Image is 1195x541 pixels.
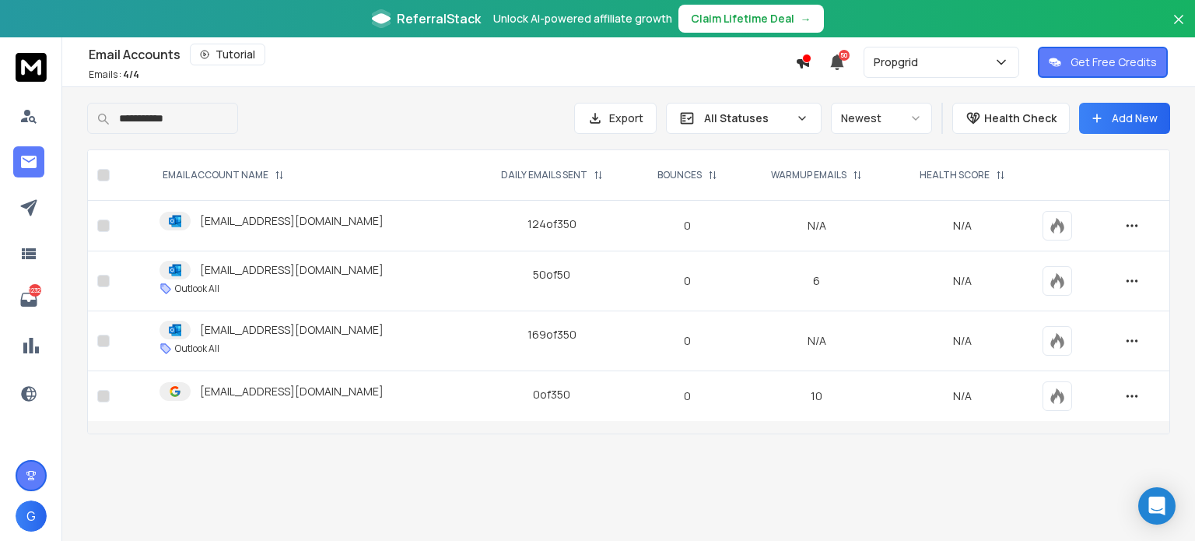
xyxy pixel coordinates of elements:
td: 10 [742,371,892,422]
a: 1232 [13,284,44,315]
p: [EMAIL_ADDRESS][DOMAIN_NAME] [200,384,384,399]
div: Email Accounts [89,44,795,65]
p: [EMAIL_ADDRESS][DOMAIN_NAME] [200,262,384,278]
p: Health Check [984,111,1057,126]
p: Unlock AI-powered affiliate growth [493,11,672,26]
p: Outlook All [175,343,219,355]
div: 50 of 50 [533,267,570,283]
p: 1232 [29,284,41,297]
span: → [801,11,811,26]
p: Get Free Credits [1071,54,1157,70]
p: 0 [643,388,733,404]
p: 0 [643,333,733,349]
p: N/A [901,273,1025,289]
div: Open Intercom Messenger [1138,487,1176,525]
button: G [16,501,47,532]
p: N/A [901,333,1025,349]
p: DAILY EMAILS SENT [501,169,587,181]
div: 169 of 350 [527,327,576,343]
p: BOUNCES [657,169,702,181]
button: Get Free Credits [1038,47,1168,78]
button: Add New [1079,103,1170,134]
span: 50 [839,50,850,61]
p: HEALTH SCORE [920,169,990,181]
p: [EMAIL_ADDRESS][DOMAIN_NAME] [200,322,384,338]
div: 0 of 350 [533,387,570,402]
p: WARMUP EMAILS [771,169,846,181]
td: N/A [742,311,892,371]
p: Propgrid [874,54,924,70]
p: Emails : [89,69,139,81]
span: ReferralStack [397,9,481,28]
p: Outlook All [175,283,219,295]
span: 4 / 4 [123,68,139,81]
div: 124 of 350 [527,216,576,232]
button: Close banner [1169,9,1189,47]
button: Newest [831,103,932,134]
button: Export [574,103,657,134]
div: EMAIL ACCOUNT NAME [163,169,284,181]
p: 0 [643,273,733,289]
p: [EMAIL_ADDRESS][DOMAIN_NAME] [200,213,384,229]
p: N/A [901,218,1025,234]
p: 0 [643,218,733,234]
td: N/A [742,201,892,251]
p: N/A [901,388,1025,404]
p: All Statuses [704,111,790,126]
button: Health Check [952,103,1070,134]
td: 6 [742,251,892,311]
button: Tutorial [190,44,265,65]
button: Claim Lifetime Deal→ [678,5,824,33]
